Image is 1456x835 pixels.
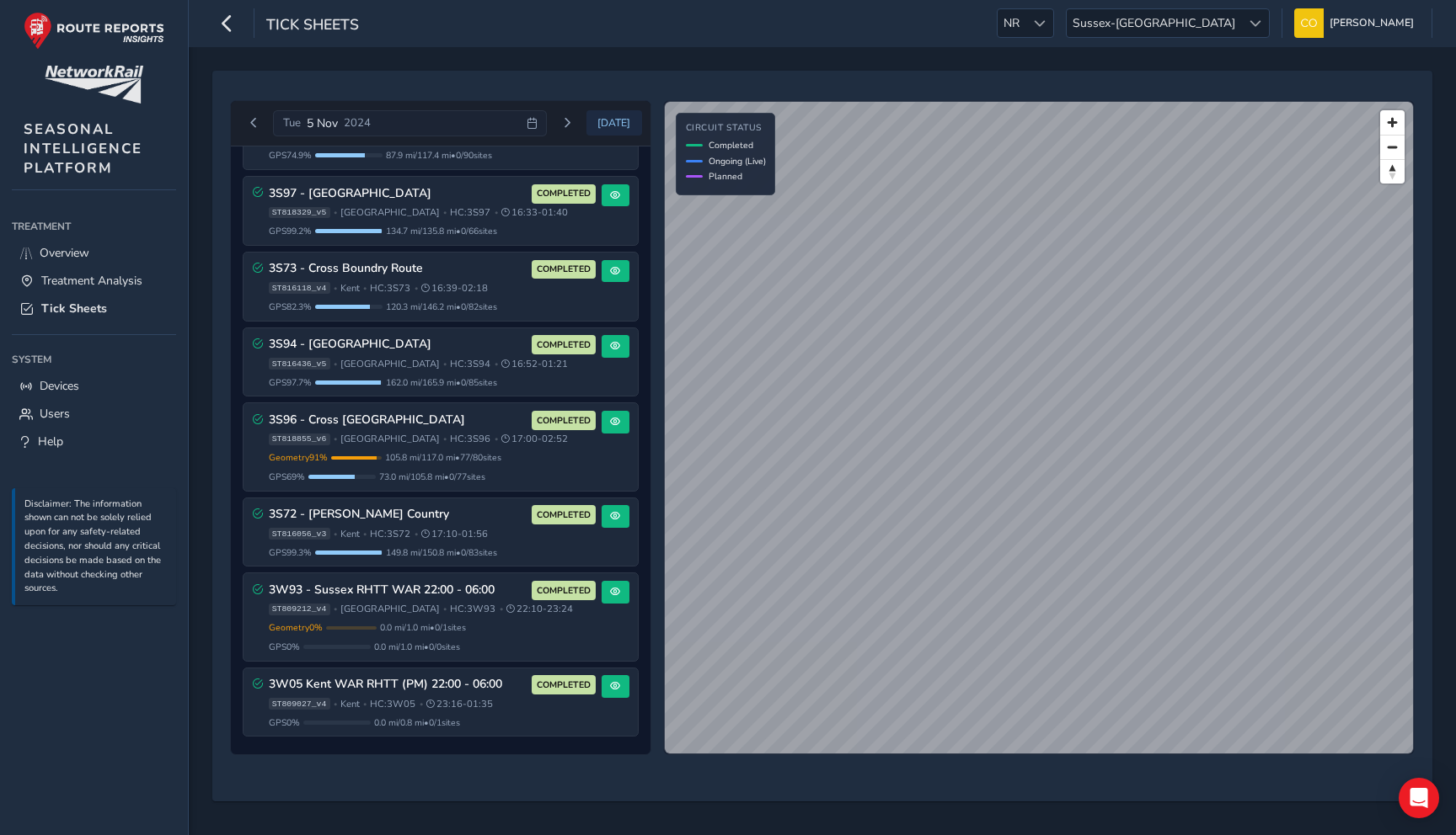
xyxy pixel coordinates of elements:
span: 23:16 - 01:35 [426,698,493,710]
h3: 3W93 - Sussex RHTT WAR 22:00 - 06:00 [269,583,527,598]
span: HC: 3S72 [370,528,410,540]
span: • [334,529,337,539]
span: GPS 69 % [269,471,305,483]
img: customer logo [45,66,143,104]
span: Tue [283,115,301,130]
span: COMPLETED [537,414,591,428]
a: Help [12,428,176,455]
a: Devices [12,372,176,400]
span: COMPLETED [537,338,591,352]
span: ST809212_v4 [269,604,330,615]
h3: 3S72 - [PERSON_NAME] Country [269,508,527,522]
span: Planned [709,170,742,183]
span: 105.8 mi / 117.0 mi • 77 / 80 sites [385,451,501,464]
span: COMPLETED [537,263,591,276]
img: rr logo [24,12,164,50]
span: Kent [340,282,360,295]
span: ST816118_v4 [269,282,330,294]
span: Geometry 91 % [269,451,328,464]
span: • [334,284,337,293]
span: GPS 82.3 % [269,300,312,313]
div: Open Intercom Messenger [1399,778,1439,818]
span: 16:52 - 01:21 [501,358,568,370]
span: Treatment Analysis [41,273,142,289]
span: • [420,699,423,709]
span: 134.7 mi / 135.8 mi • 0 / 66 sites [386,225,497,237]
span: HC: 3S97 [450,206,490,219]
span: • [334,434,337,444]
span: Sussex-[GEOGRAPHIC_DATA] [1067,9,1241,37]
button: Next day [553,113,581,134]
span: HC: 3S94 [450,358,490,370]
span: Users [40,406,70,422]
span: [GEOGRAPHIC_DATA] [340,603,440,615]
span: [GEOGRAPHIC_DATA] [340,433,440,445]
span: HC: 3W05 [370,698,415,710]
span: • [443,359,447,369]
span: • [334,208,337,217]
div: System [12,347,176,372]
span: [GEOGRAPHIC_DATA] [340,358,440,370]
span: 2024 [344,115,371,130]
span: COMPLETED [537,508,591,522]
span: ST818329_v5 [269,207,330,219]
span: • [443,208,447,217]
span: Help [38,433,63,449]
span: • [415,284,418,293]
span: 17:10 - 01:56 [421,528,488,540]
span: Tick Sheets [41,300,107,316]
span: SEASONAL INTELLIGENCE PLATFORM [24,120,142,178]
span: 22:10 - 23:24 [506,603,573,615]
div: Treatment [12,214,176,239]
span: • [495,434,498,444]
h3: 3S97 - [GEOGRAPHIC_DATA] [269,187,527,201]
img: diamond-layout [1294,8,1324,38]
button: [PERSON_NAME] [1294,8,1420,38]
span: • [334,359,337,369]
span: ST816436_v5 [269,358,330,370]
span: 16:33 - 01:40 [501,206,568,219]
button: Previous day [240,113,268,134]
span: GPS 0 % [269,641,300,653]
h4: Circuit Status [686,123,766,134]
span: • [443,604,447,614]
span: • [495,208,498,217]
span: • [363,699,367,709]
a: Treatment Analysis [12,267,176,295]
span: 0.0 mi / 0.8 mi • 0 / 1 sites [374,716,460,729]
span: • [363,284,367,293]
span: 120.3 mi / 146.2 mi • 0 / 82 sites [386,300,497,313]
span: [PERSON_NAME] [1330,8,1414,38]
span: • [443,434,447,444]
span: 17:00 - 02:52 [501,433,568,445]
span: ST809027_v4 [269,698,330,710]
span: 0.0 mi / 1.0 mi • 0 / 1 sites [380,621,466,634]
h3: 3S73 - Cross Boundry Route [269,262,527,276]
h3: 3S96 - Cross [GEOGRAPHIC_DATA] [269,413,527,428]
span: Devices [40,378,79,394]
button: Zoom in [1380,110,1405,135]
span: Kent [340,528,360,540]
span: 5 Nov [307,115,338,131]
span: NR [998,9,1025,37]
a: Tick Sheets [12,295,176,322]
span: ST816056_v3 [269,528,330,540]
span: GPS 99.3 % [269,546,312,559]
span: 73.0 mi / 105.8 mi • 0 / 77 sites [379,471,485,483]
span: GPS 99.2 % [269,225,312,237]
span: [GEOGRAPHIC_DATA] [340,206,440,219]
p: Disclaimer: The information shown can not be solely relied upon for any safety-related decisions,... [24,497,168,597]
span: • [495,359,498,369]
span: Kent [340,698,360,710]
button: Reset bearing to north [1380,159,1405,183]
a: Overview [12,239,176,267]
span: 149.8 mi / 150.8 mi • 0 / 83 sites [386,546,497,559]
button: Today [586,110,642,136]
span: HC: 3S96 [450,433,490,445]
span: GPS 0 % [269,716,300,729]
span: 87.9 mi / 117.4 mi • 0 / 90 sites [386,149,492,162]
span: GPS 97.7 % [269,376,312,389]
span: Completed [709,139,753,152]
span: ST818855_v6 [269,433,330,445]
span: 0.0 mi / 1.0 mi • 0 / 0 sites [374,641,460,653]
